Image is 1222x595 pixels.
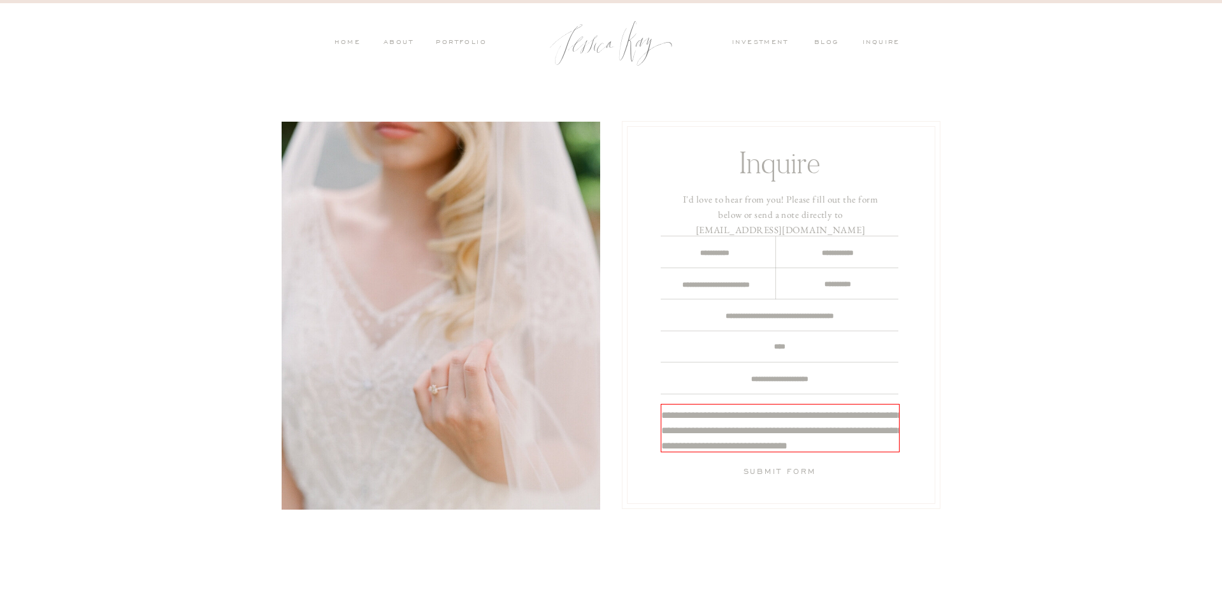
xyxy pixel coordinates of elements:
a: inquire [863,38,906,49]
a: HOME [334,38,361,49]
h3: I'd love to hear from you! Please fill out the form below or send a note directly to [EMAIL_ADDRE... [674,192,887,229]
a: Submit Form [719,466,840,487]
a: blog [814,38,847,49]
h1: Inquire [675,145,884,178]
a: ABOUT [380,38,413,49]
a: PORTFOLIO [434,38,487,49]
a: investment [732,38,794,49]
